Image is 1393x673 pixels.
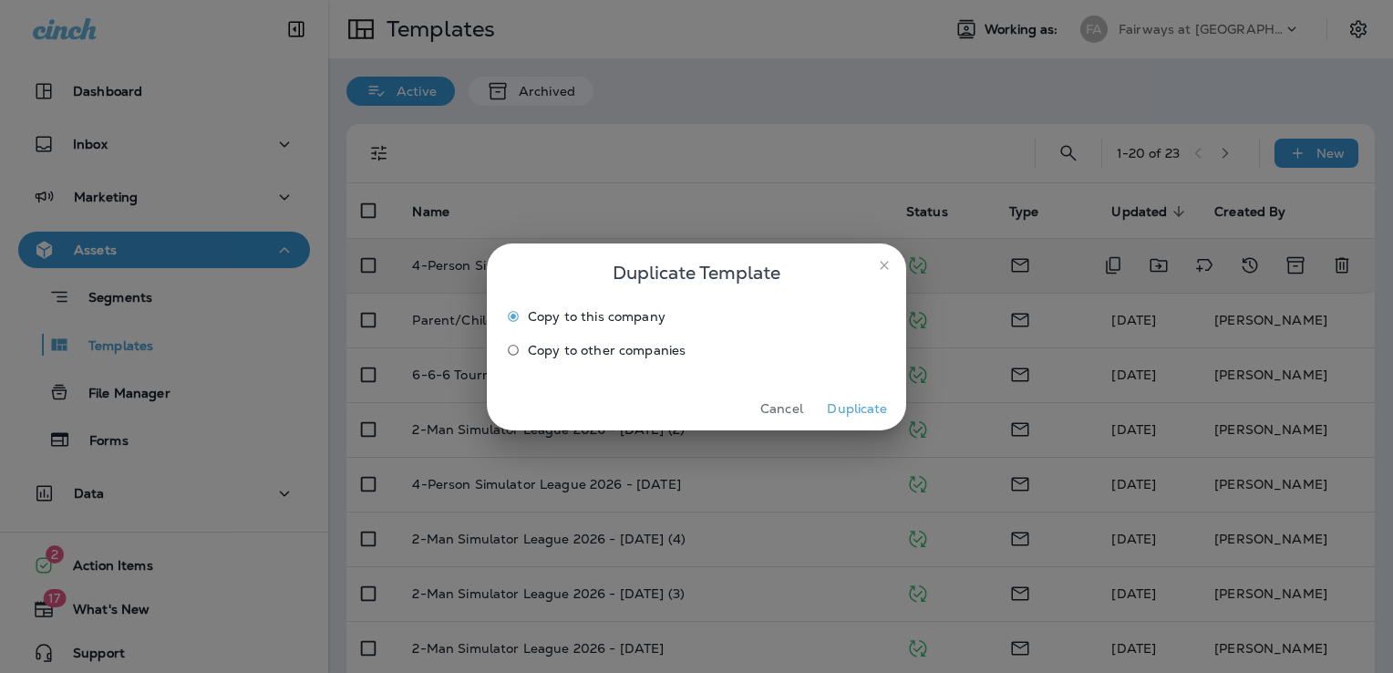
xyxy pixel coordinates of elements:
[613,258,780,287] span: Duplicate Template
[528,343,686,357] span: Copy to other companies
[748,395,816,423] button: Cancel
[870,251,899,280] button: close
[528,309,666,324] span: Copy to this company
[823,395,892,423] button: Duplicate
